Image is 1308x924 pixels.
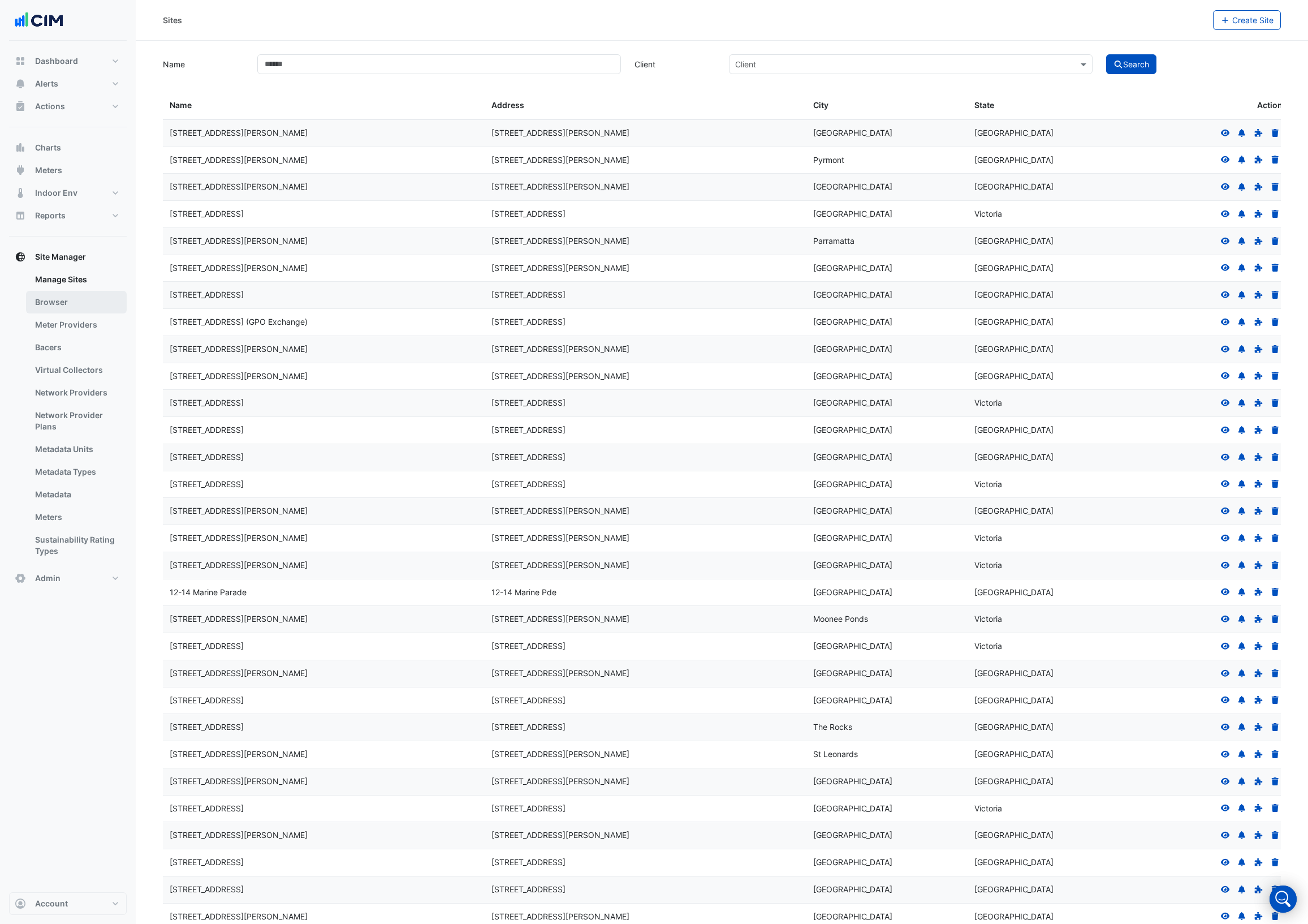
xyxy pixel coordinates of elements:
[1270,668,1280,678] a: Delete Site
[813,424,961,437] div: [GEOGRAPHIC_DATA]
[491,883,800,896] div: [STREET_ADDRESS]
[491,748,800,761] div: [STREET_ADDRESS][PERSON_NAME]
[170,694,478,707] div: [STREET_ADDRESS]
[491,559,800,572] div: [STREET_ADDRESS][PERSON_NAME]
[813,829,961,842] div: [GEOGRAPHIC_DATA]
[9,892,127,915] button: Account
[491,586,800,599] div: 12-14 Marine Pde
[1270,749,1280,759] a: Delete Site
[170,154,478,167] div: [STREET_ADDRESS][PERSON_NAME]
[813,262,961,275] div: [GEOGRAPHIC_DATA]
[1270,182,1280,191] a: Delete Site
[813,883,961,896] div: [GEOGRAPHIC_DATA]
[1270,128,1280,137] a: Delete Site
[974,667,1122,680] div: [GEOGRAPHIC_DATA]
[170,802,478,815] div: [STREET_ADDRESS]
[170,370,478,383] div: [STREET_ADDRESS][PERSON_NAME]
[491,262,800,275] div: [STREET_ADDRESS][PERSON_NAME]
[170,532,478,545] div: [STREET_ADDRESS][PERSON_NAME]
[170,748,478,761] div: [STREET_ADDRESS][PERSON_NAME]
[170,829,478,842] div: [STREET_ADDRESS][PERSON_NAME]
[491,100,524,110] span: Address
[813,451,961,464] div: [GEOGRAPHIC_DATA]
[170,478,478,491] div: [STREET_ADDRESS]
[170,127,478,140] div: [STREET_ADDRESS][PERSON_NAME]
[26,336,127,359] a: Bacers
[35,78,58,89] span: Alerts
[1270,371,1280,381] a: Delete Site
[813,748,961,761] div: St Leonards
[9,50,127,72] button: Dashboard
[26,438,127,461] a: Metadata Units
[491,532,800,545] div: [STREET_ADDRESS][PERSON_NAME]
[491,424,800,437] div: [STREET_ADDRESS]
[35,187,77,199] span: Indoor Env
[9,136,127,159] button: Charts
[974,100,994,110] span: State
[1232,15,1274,25] span: Create Site
[974,208,1122,221] div: Victoria
[974,505,1122,518] div: [GEOGRAPHIC_DATA]
[974,343,1122,356] div: [GEOGRAPHIC_DATA]
[974,127,1122,140] div: [GEOGRAPHIC_DATA]
[26,313,127,336] a: Meter Providers
[1270,695,1280,705] a: Delete Site
[170,424,478,437] div: [STREET_ADDRESS]
[491,721,800,734] div: [STREET_ADDRESS]
[1270,912,1280,921] a: Delete Site
[974,154,1122,167] div: [GEOGRAPHIC_DATA]
[26,291,127,313] a: Browser
[491,397,800,410] div: [STREET_ADDRESS]
[1270,398,1280,407] a: Delete Site
[813,154,961,167] div: Pyrmont
[170,667,478,680] div: [STREET_ADDRESS][PERSON_NAME]
[813,478,961,491] div: [GEOGRAPHIC_DATA]
[26,268,127,291] a: Manage Sites
[170,883,478,896] div: [STREET_ADDRESS]
[35,165,62,176] span: Meters
[491,694,800,707] div: [STREET_ADDRESS]
[170,451,478,464] div: [STREET_ADDRESS]
[15,251,26,263] app-icon: Site Manager
[974,910,1122,923] div: [GEOGRAPHIC_DATA]
[15,165,26,176] app-icon: Meters
[813,775,961,788] div: [GEOGRAPHIC_DATA]
[26,483,127,506] a: Metadata
[9,182,127,204] button: Indoor Env
[974,613,1122,626] div: Victoria
[813,667,961,680] div: [GEOGRAPHIC_DATA]
[813,343,961,356] div: [GEOGRAPHIC_DATA]
[1270,317,1280,326] a: Delete Site
[170,505,478,518] div: [STREET_ADDRESS][PERSON_NAME]
[170,640,478,653] div: [STREET_ADDRESS]
[491,829,800,842] div: [STREET_ADDRESS][PERSON_NAME]
[813,208,961,221] div: [GEOGRAPHIC_DATA]
[974,316,1122,329] div: [GEOGRAPHIC_DATA]
[9,246,127,268] button: Site Manager
[35,142,61,153] span: Charts
[9,95,127,118] button: Actions
[1270,479,1280,489] a: Delete Site
[15,187,26,199] app-icon: Indoor Env
[26,461,127,483] a: Metadata Types
[9,204,127,227] button: Reports
[1270,886,1297,913] div: Open Intercom Messenger
[1270,884,1280,894] a: Delete Site
[974,370,1122,383] div: [GEOGRAPHIC_DATA]
[974,532,1122,545] div: Victoria
[1270,506,1280,515] a: Delete Site
[170,262,478,275] div: [STREET_ADDRESS][PERSON_NAME]
[170,856,478,869] div: [STREET_ADDRESS]
[974,478,1122,491] div: Victoria
[813,289,961,302] div: [GEOGRAPHIC_DATA]
[628,54,722,74] label: Client
[26,528,127,562] a: Sustainability Rating Types
[491,910,800,923] div: [STREET_ADDRESS][PERSON_NAME]
[813,100,828,110] span: City
[1270,344,1280,354] a: Delete Site
[491,235,800,248] div: [STREET_ADDRESS][PERSON_NAME]
[1270,155,1280,165] a: Delete Site
[1270,803,1280,813] a: Delete Site
[15,573,26,584] app-icon: Admin
[974,721,1122,734] div: [GEOGRAPHIC_DATA]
